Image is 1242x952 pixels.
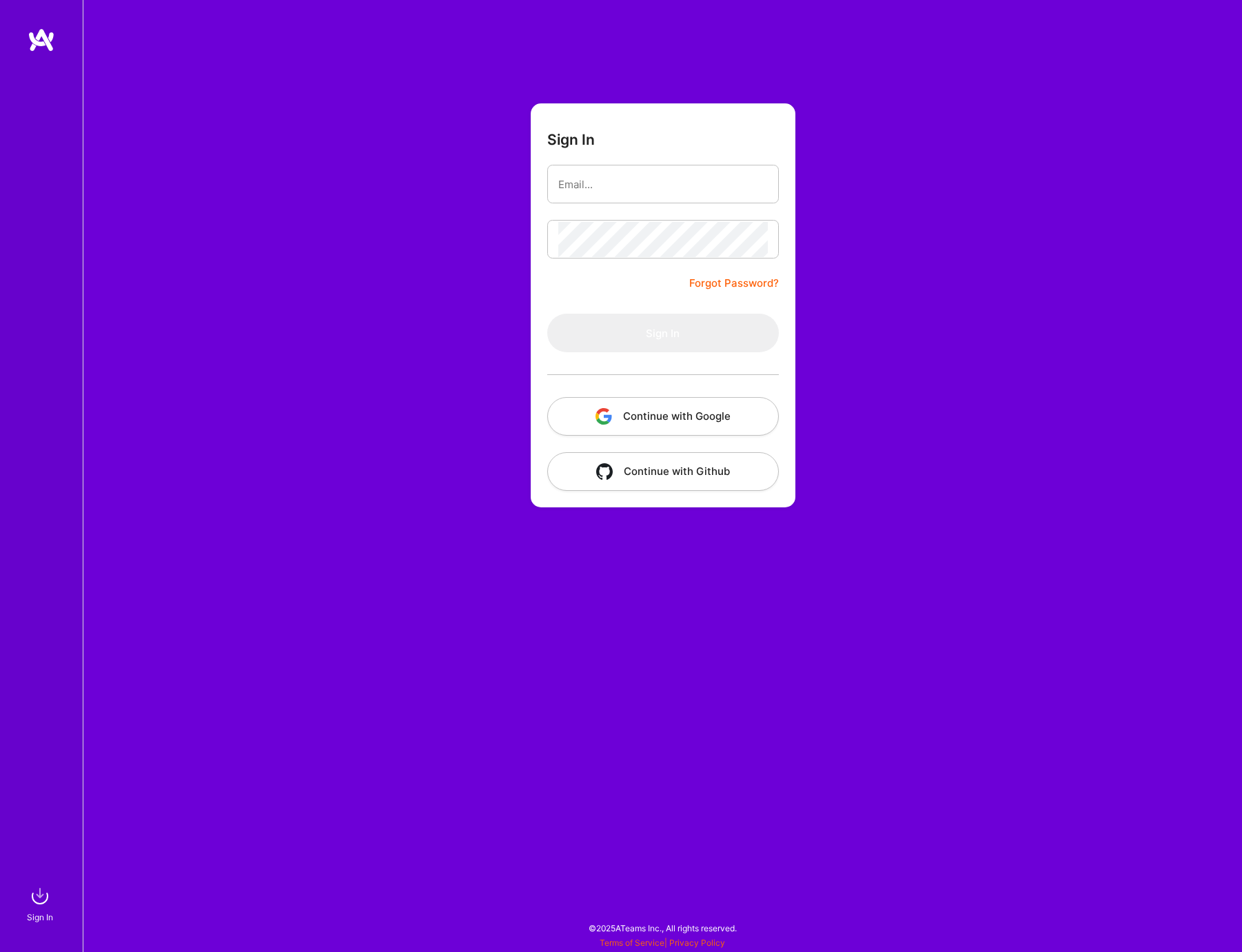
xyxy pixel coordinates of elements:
[596,463,613,480] img: icon
[28,28,55,52] img: logo
[547,397,779,436] button: Continue with Google
[669,938,725,948] a: Privacy Policy
[558,167,768,202] input: Email...
[27,910,53,924] div: Sign In
[689,275,779,292] a: Forgot Password?
[29,882,54,924] a: sign inSign In
[26,882,54,910] img: sign in
[547,314,779,352] button: Sign In
[83,911,1242,945] div: © 2025 ATeams Inc., All rights reserved.
[547,452,779,491] button: Continue with Github
[600,938,725,948] span: |
[600,938,664,948] a: Terms of Service
[547,131,595,148] h3: Sign In
[595,408,612,425] img: icon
